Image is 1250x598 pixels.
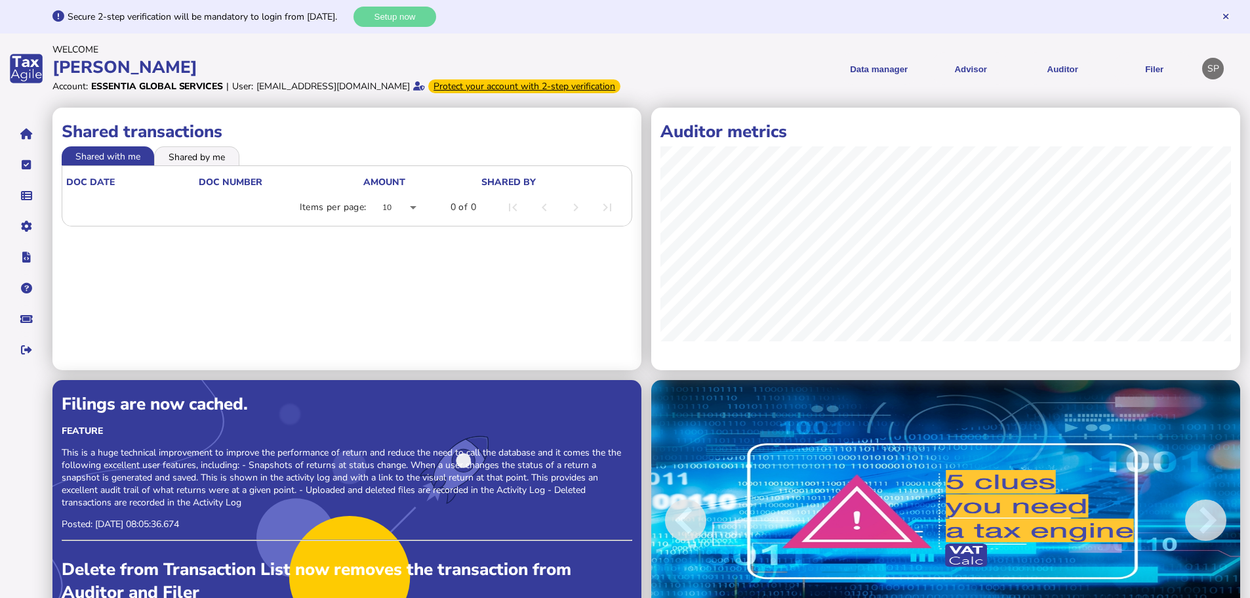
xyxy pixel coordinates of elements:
[12,274,40,302] button: Help pages
[837,53,920,85] button: Shows a dropdown of Data manager options
[481,176,625,188] div: shared by
[628,53,1196,85] menu: navigate products
[52,56,621,79] div: [PERSON_NAME]
[1202,58,1224,79] div: Profile settings
[21,196,32,196] i: Data manager
[12,305,40,333] button: Raise a support ticket
[256,80,410,93] div: [EMAIL_ADDRESS][DOMAIN_NAME]
[226,80,229,93] div: |
[12,182,40,209] button: Data manager
[451,201,476,214] div: 0 of 0
[62,393,632,416] div: Filings are now cached.
[481,176,536,188] div: shared by
[1113,53,1196,85] button: Filer
[62,425,632,437] div: Feature
[232,80,253,93] div: User:
[62,518,632,530] p: Posted: [DATE] 08:05:36.674
[12,336,40,364] button: Sign out
[1221,12,1230,21] button: Hide message
[66,176,197,188] div: doc date
[66,176,115,188] div: doc date
[154,146,239,165] li: Shared by me
[52,80,88,93] div: Account:
[199,176,262,188] div: doc number
[300,201,367,214] div: Items per page:
[62,120,632,143] h1: Shared transactions
[428,79,620,93] div: From Oct 1, 2025, 2-step verification will be required to login. Set it up now...
[660,120,1231,143] h1: Auditor metrics
[353,7,436,27] button: Setup now
[62,146,154,165] li: Shared with me
[12,213,40,240] button: Manage settings
[68,11,350,23] div: Secure 2-step verification will be mandatory to login from [DATE].
[1021,53,1104,85] button: Auditor
[363,176,480,188] div: Amount
[52,43,621,56] div: Welcome
[199,176,362,188] div: doc number
[12,151,40,179] button: Tasks
[12,120,40,148] button: Home
[413,81,425,91] i: Email verified
[62,446,632,509] p: This is a huge technical improvement to improve the performance of return and reduce the need to ...
[363,176,405,188] div: Amount
[91,80,223,93] div: Essentia Global Services
[929,53,1012,85] button: Shows a dropdown of VAT Advisor options
[12,244,40,271] button: Developer hub links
